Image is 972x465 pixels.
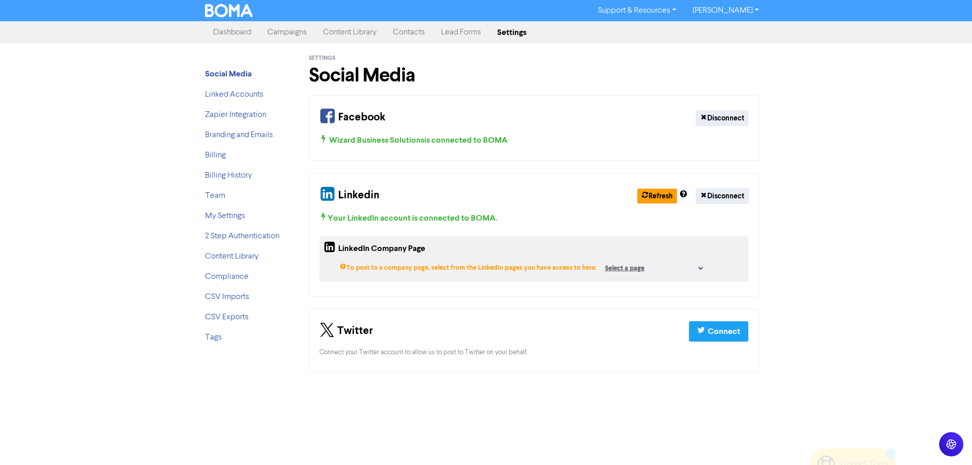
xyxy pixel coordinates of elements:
a: Campaigns [259,22,315,43]
a: Dashboard [205,22,259,43]
button: Disconnect [696,188,749,204]
a: Settings [489,22,535,43]
a: Social Media [205,70,252,78]
div: Connect your Twitter account to allow us to post to Twitter on your behalf. [319,348,749,357]
a: CSV Exports [205,313,249,321]
a: Compliance [205,273,249,281]
a: Team [205,192,225,200]
div: LinkedIn Company Page [323,240,425,259]
div: To post to a company page, select from the LinkedIn pages you have access to here: [340,259,597,278]
a: Zapier Integration [205,111,266,119]
button: Disconnect [696,110,749,126]
strong: Social Media [205,69,252,79]
a: [PERSON_NAME] [684,3,767,19]
div: Facebook [319,106,385,130]
iframe: Chat Widget [921,416,972,465]
a: Tags [205,333,222,342]
img: BOMA Logo [205,4,253,17]
span: Settings [309,55,335,62]
div: Your Twitter Connection [309,309,759,372]
a: Billing History [205,172,252,180]
div: Connect [708,325,740,337]
a: Contacts [385,22,433,43]
a: 2 Step Authentication [205,232,279,240]
a: CSV Imports [205,293,249,301]
div: Your Facebook Connection [309,95,759,161]
a: Content Library [315,22,385,43]
a: Linked Accounts [205,91,263,99]
div: Your Linkedin and Company Page Connection [309,173,759,297]
div: Wizard Business Solutions is connected to BOMA [319,134,749,146]
button: Connect [688,321,749,342]
h1: Social Media [309,64,759,87]
a: My Settings [205,212,245,220]
div: Linkedin [319,184,379,208]
a: Branding and Emails [205,131,273,139]
a: Support & Resources [590,3,684,19]
a: Lead Forms [433,22,489,43]
div: Twitter [319,319,373,344]
button: Refresh [637,188,677,204]
select: ; [597,259,705,278]
a: Content Library [205,252,259,261]
a: Billing [205,151,226,159]
div: Your LinkedIn account is connected to BOMA . [319,212,749,224]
